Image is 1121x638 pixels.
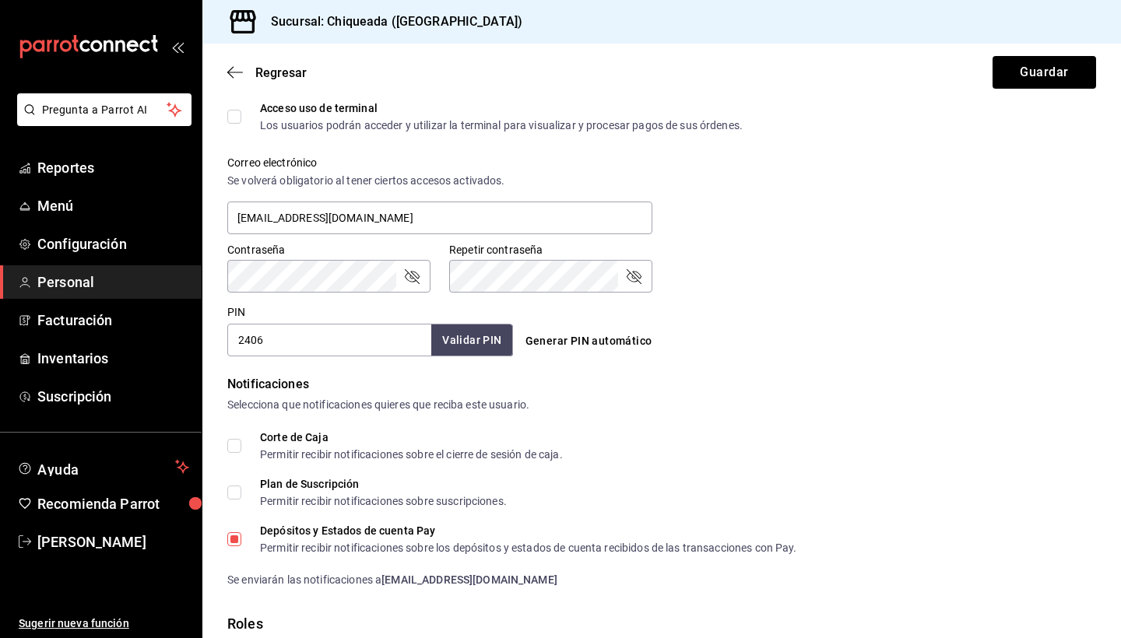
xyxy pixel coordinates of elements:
[260,103,743,114] div: Acceso uso de terminal
[37,531,189,552] span: [PERSON_NAME]
[37,195,189,216] span: Menú
[993,56,1096,89] button: Guardar
[227,572,1096,588] div: Se enviarán las notificaciones a
[255,65,307,80] span: Regresar
[431,324,512,356] button: Validar PIN
[227,157,652,168] label: Correo electrónico
[227,307,245,317] label: PIN
[449,244,652,255] label: Repetir contraseña
[37,310,189,331] span: Facturación
[227,324,431,356] input: 3 a 6 dígitos
[260,120,743,131] div: Los usuarios podrán acceder y utilizar la terminal para visualizar y procesar pagos de sus órdenes.
[37,157,189,178] span: Reportes
[260,496,507,507] div: Permitir recibir notificaciones sobre suscripciones.
[19,615,189,632] span: Sugerir nueva función
[37,348,189,369] span: Inventarios
[37,457,169,476] span: Ayuda
[260,432,563,443] div: Corte de Caja
[11,113,192,129] a: Pregunta a Parrot AI
[17,93,192,126] button: Pregunta a Parrot AI
[519,327,659,356] button: Generar PIN automático
[381,573,557,586] strong: [EMAIL_ADDRESS][DOMAIN_NAME]
[227,173,652,189] div: Se volverá obligatorio al tener ciertos accesos activados.
[37,272,189,293] span: Personal
[260,449,563,460] div: Permitir recibir notificaciones sobre el cierre de sesión de caja.
[402,267,421,286] button: passwordField
[227,375,1096,394] div: Notificaciones
[37,493,189,514] span: Recomienda Parrot
[227,613,1096,634] div: Roles
[227,65,307,80] button: Regresar
[37,386,189,407] span: Suscripción
[624,267,643,286] button: passwordField
[260,542,797,553] div: Permitir recibir notificaciones sobre los depósitos y estados de cuenta recibidos de las transacc...
[227,244,430,255] label: Contraseña
[227,397,1096,413] div: Selecciona que notificaciones quieres que reciba este usuario.
[171,40,184,53] button: open_drawer_menu
[258,12,522,31] h3: Sucursal: Chiqueada ([GEOGRAPHIC_DATA])
[260,478,507,489] div: Plan de Suscripción
[37,233,189,254] span: Configuración
[260,525,797,536] div: Depósitos y Estados de cuenta Pay
[42,102,167,118] span: Pregunta a Parrot AI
